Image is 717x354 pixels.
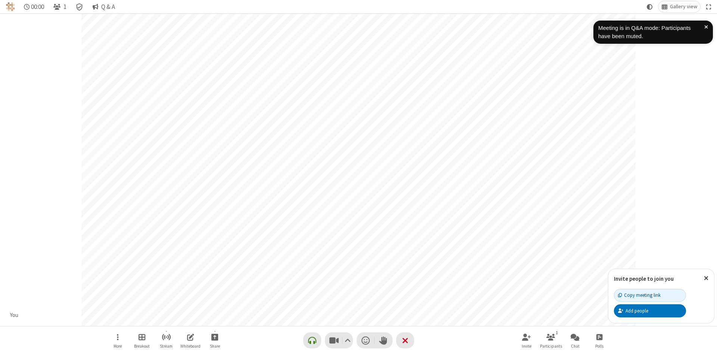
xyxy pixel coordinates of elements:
[106,330,129,351] button: Open menu
[89,1,118,12] button: Q & A
[644,1,656,12] button: Using system theme
[179,330,202,351] button: Open shared whiteboard
[160,344,173,348] span: Stream
[303,332,321,348] button: Connect your audio
[515,330,538,351] button: Invite participants (Alt+I)
[50,1,69,12] button: Open participant list
[210,344,220,348] span: Share
[21,1,47,12] div: Timer
[375,332,392,348] button: Raise hand
[522,344,531,348] span: Invite
[155,330,177,351] button: Start streaming
[598,24,704,41] div: Meeting is in Q&A mode: Participants have been muted.
[595,344,603,348] span: Polls
[134,344,150,348] span: Breakout
[31,3,44,10] span: 00:00
[204,330,226,351] button: Start sharing
[670,4,697,10] span: Gallery view
[396,332,414,348] button: End or leave meeting
[614,289,686,302] button: Copy meeting link
[342,332,353,348] button: Video setting
[6,2,15,11] img: QA Selenium DO NOT DELETE OR CHANGE
[325,332,353,348] button: Stop video (Alt+V)
[564,330,586,351] button: Open chat
[554,329,560,336] div: 1
[114,344,122,348] span: More
[658,1,700,12] button: Change layout
[357,332,375,348] button: Send a reaction
[614,304,686,317] button: Add people
[703,1,714,12] button: Fullscreen
[540,330,562,351] button: Open participant list
[101,3,115,10] span: Q & A
[698,269,714,287] button: Close popover
[571,344,580,348] span: Chat
[588,330,611,351] button: Open poll
[614,275,674,282] label: Invite people to join you
[72,1,87,12] div: Meeting details Encryption enabled
[131,330,153,351] button: Manage Breakout Rooms
[540,344,562,348] span: Participants
[180,344,201,348] span: Whiteboard
[7,311,21,320] div: You
[63,3,66,10] span: 1
[618,292,661,299] div: Copy meeting link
